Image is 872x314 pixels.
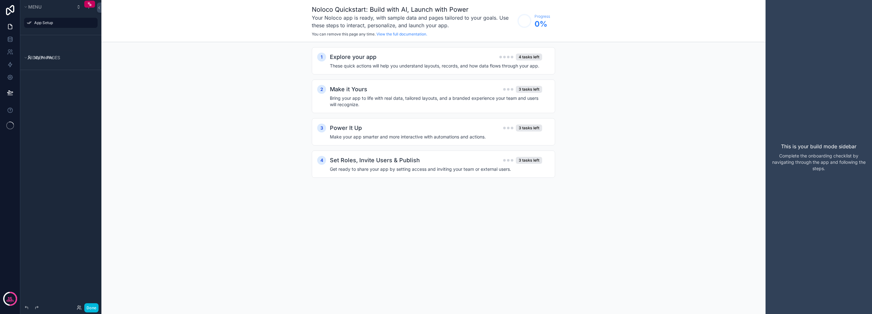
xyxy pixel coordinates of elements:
span: Progress [535,14,550,19]
button: Hidden pages [23,53,95,62]
label: My Profile [34,55,94,60]
a: View the full documentation. [376,32,427,36]
label: App Setup [34,20,94,25]
h3: Your Noloco app is ready, with sample data and pages tailored to your goals. Use these steps to i... [312,14,514,29]
span: You can remove this page any time. [312,32,375,36]
p: 15 [8,296,12,302]
h1: Noloco Quickstart: Build with AI, Launch with Power [312,5,514,14]
p: days [6,298,14,303]
button: Done [84,303,99,312]
span: 0 % [535,19,550,29]
p: Complete the onboarding checklist by navigating through the app and following the steps. [771,153,867,172]
span: Menu [28,4,42,10]
button: Menu [23,3,72,11]
p: This is your build mode sidebar [781,143,856,150]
